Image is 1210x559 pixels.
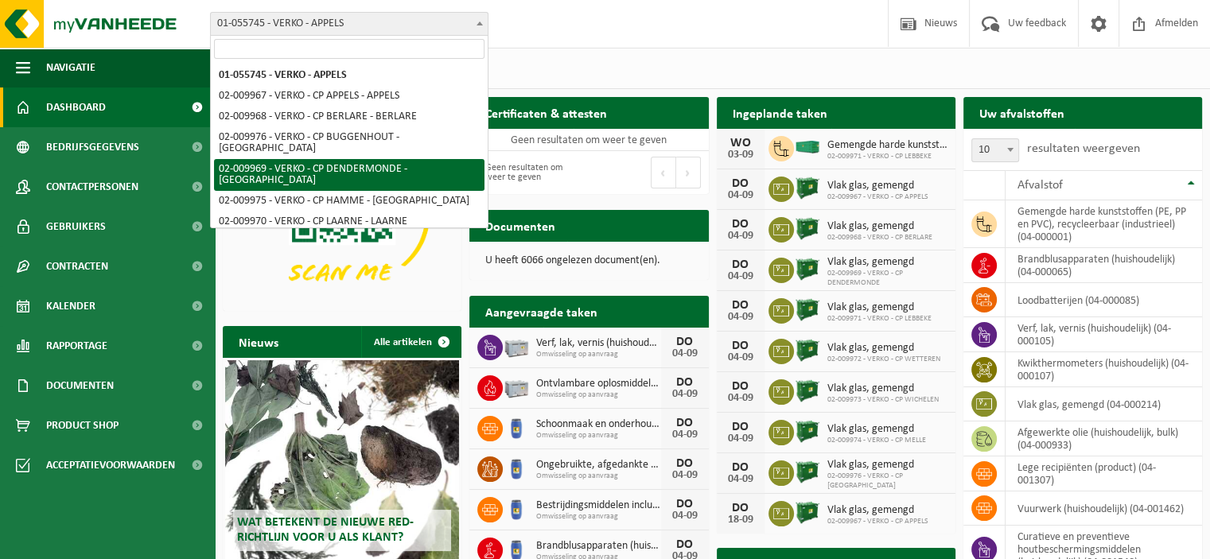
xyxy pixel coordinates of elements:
[725,271,757,282] div: 04-09
[725,299,757,312] div: DO
[536,540,660,553] span: Brandblusapparaten (huishoudelijk)
[972,139,1018,161] span: 10
[214,86,484,107] li: 02-009967 - VERKO - CP APPELS - APPELS
[827,152,947,161] span: 02-009971 - VERKO - CP LEBBEKE
[971,138,1019,162] span: 10
[46,247,108,286] span: Contracten
[669,510,701,522] div: 04-09
[469,210,571,241] h2: Documenten
[536,512,660,522] span: Omwisseling op aanvraag
[1006,248,1202,283] td: brandblusapparaten (huishoudelijk) (04-000065)
[827,382,939,395] span: Vlak glas, gemengd
[651,157,676,188] button: Previous
[827,436,926,445] span: 02-009974 - VERKO - CP MELLE
[794,377,821,404] img: CR-BO-1C-1900-MET-01
[827,220,932,233] span: Vlak glas, gemengd
[827,180,928,192] span: Vlak glas, gemengd
[725,514,757,526] div: 18-09
[794,417,821,444] img: CR-BO-1C-1900-MET-01
[794,458,821,485] img: CR-BO-1C-1900-MET-01
[536,431,660,441] span: Omwisseling op aanvraag
[827,233,932,243] span: 02-009968 - VERKO - CP BERLARE
[725,312,757,323] div: 04-09
[536,472,660,481] span: Omwisseling op aanvraag
[46,167,138,207] span: Contactpersonen
[827,517,928,526] span: 02-009967 - VERKO - CP APPELS
[46,326,107,366] span: Rapportage
[503,373,530,400] img: PB-LB-0680-HPE-GY-11
[794,174,821,201] img: CR-BO-1C-1900-MET-01
[536,390,660,400] span: Omwisseling op aanvraag
[725,258,757,271] div: DO
[725,177,757,190] div: DO
[214,212,484,232] li: 02-009970 - VERKO - CP LAARNE - LAARNE
[669,417,701,429] div: DO
[794,140,821,154] img: HK-XC-40-GN-00
[669,429,701,441] div: 04-09
[827,301,932,314] span: Vlak glas, gemengd
[214,107,484,127] li: 02-009968 - VERKO - CP BERLARE - BERLARE
[46,48,95,87] span: Navigatie
[1027,142,1140,155] label: resultaten weergeven
[46,366,114,406] span: Documenten
[669,457,701,470] div: DO
[46,445,175,485] span: Acceptatievoorwaarden
[794,255,821,282] img: CR-BO-1C-1900-MET-01
[361,326,460,358] a: Alle artikelen
[503,495,530,522] img: PB-OT-0120-HPE-00-02
[725,461,757,474] div: DO
[725,352,757,363] div: 04-09
[669,376,701,389] div: DO
[827,256,947,269] span: Vlak glas, gemengd
[794,296,821,323] img: CR-BO-1C-1900-MET-01
[669,498,701,510] div: DO
[669,470,701,481] div: 04-09
[669,538,701,551] div: DO
[214,191,484,212] li: 02-009975 - VERKO - CP HAMME - [GEOGRAPHIC_DATA]
[827,459,947,472] span: Vlak glas, gemengd
[1006,387,1202,421] td: vlak glas, gemengd (04-000214)
[827,472,947,491] span: 02-009976 - VERKO - CP [GEOGRAPHIC_DATA]
[827,342,940,355] span: Vlak glas, gemengd
[669,389,701,400] div: 04-09
[211,13,488,35] span: 01-055745 - VERKO - APPELS
[536,378,660,390] span: Ontvlambare oplosmiddelen (huishoudelijk)
[725,137,757,149] div: WO
[669,336,701,348] div: DO
[503,332,530,359] img: PB-LB-0680-HPE-GY-11
[503,454,530,481] img: PB-OT-0120-HPE-00-02
[827,192,928,202] span: 02-009967 - VERKO - CP APPELS
[827,395,939,405] span: 02-009973 - VERKO - CP WICHELEN
[725,231,757,242] div: 04-09
[469,296,613,327] h2: Aangevraagde taken
[536,459,660,472] span: Ongebruikte, afgedankte chemicalien (huishoudelijk)
[214,65,484,86] li: 01-055745 - VERKO - APPELS
[827,423,926,436] span: Vlak glas, gemengd
[1006,352,1202,387] td: kwikthermometers (huishoudelijk) (04-000107)
[725,393,757,404] div: 04-09
[536,337,660,350] span: Verf, lak, vernis (huishoudelijk)
[717,97,843,128] h2: Ingeplande taken
[827,355,940,364] span: 02-009972 - VERKO - CP WETTEREN
[1006,421,1202,456] td: afgewerkte olie (huishoudelijk, bulk) (04-000933)
[485,255,692,266] p: U heeft 6066 ongelezen document(en).
[794,499,821,526] img: CR-BO-1C-1900-MET-01
[223,326,294,357] h2: Nieuws
[214,127,484,159] li: 02-009976 - VERKO - CP BUGGENHOUT - [GEOGRAPHIC_DATA]
[536,418,660,431] span: Schoonmaak en onderhoudsmiddelen (huishoudelijk)
[536,350,660,359] span: Omwisseling op aanvraag
[676,157,701,188] button: Next
[827,314,932,324] span: 02-009971 - VERKO - CP LEBBEKE
[237,516,414,544] span: Wat betekent de nieuwe RED-richtlijn voor u als klant?
[725,421,757,433] div: DO
[794,215,821,242] img: CR-BO-1C-1900-MET-01
[725,474,757,485] div: 04-09
[725,340,757,352] div: DO
[1006,456,1202,491] td: lege recipiënten (product) (04-001307)
[725,149,757,161] div: 03-09
[503,413,530,441] img: PB-OT-0120-HPE-00-02
[827,139,947,152] span: Gemengde harde kunststoffen (pe, pp en pvc), recycleerbaar (industrieel)
[225,360,459,559] a: Wat betekent de nieuwe RED-richtlijn voor u als klant?
[46,207,106,247] span: Gebruikers
[469,97,623,128] h2: Certificaten & attesten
